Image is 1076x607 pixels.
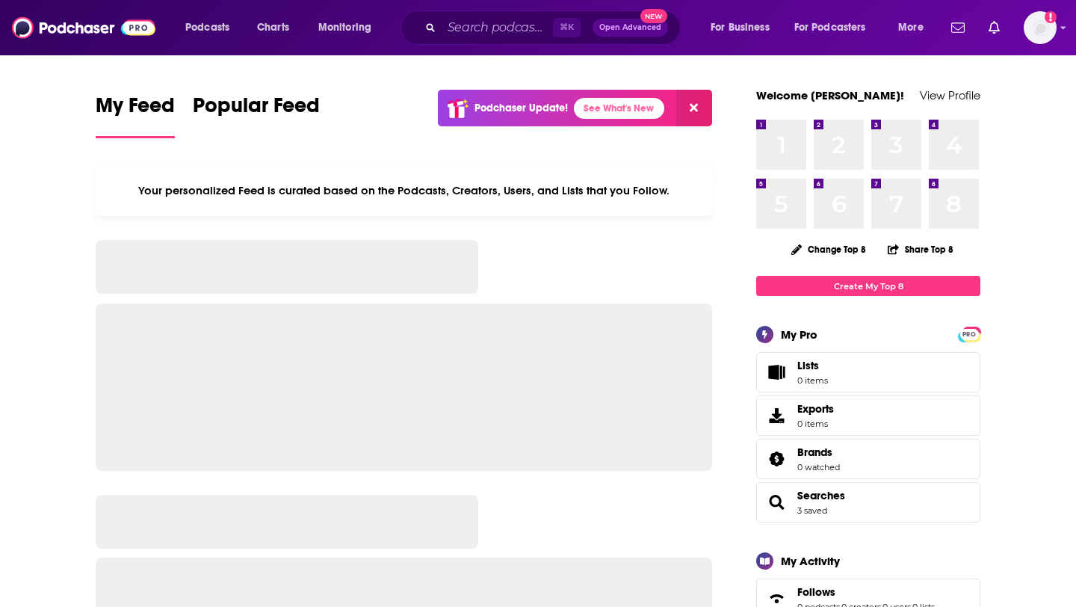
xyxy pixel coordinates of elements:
span: ⌘ K [553,18,581,37]
span: Podcasts [185,17,229,38]
span: Follows [797,585,835,599]
span: Open Advanced [599,24,661,31]
button: Show profile menu [1024,11,1057,44]
span: PRO [960,329,978,340]
div: Your personalized Feed is curated based on the Podcasts, Creators, Users, and Lists that you Follow. [96,165,712,216]
a: Brands [797,446,840,459]
p: Podchaser Update! [474,102,568,114]
span: Exports [761,405,791,426]
a: Searches [797,489,845,502]
a: Follows [797,585,935,599]
a: Show notifications dropdown [983,15,1006,40]
span: 0 items [797,375,828,386]
span: Logged in as jhutchinson [1024,11,1057,44]
a: 0 watched [797,462,840,472]
span: Brands [756,439,980,479]
a: Create My Top 8 [756,276,980,296]
button: open menu [888,16,942,40]
div: My Pro [781,327,817,342]
button: open menu [308,16,391,40]
a: 3 saved [797,505,827,516]
span: For Business [711,17,770,38]
img: User Profile [1024,11,1057,44]
button: open menu [700,16,788,40]
a: Show notifications dropdown [945,15,971,40]
span: For Podcasters [794,17,866,38]
svg: Add a profile image [1045,11,1057,23]
a: Exports [756,395,980,436]
a: My Feed [96,93,175,138]
span: Exports [797,402,834,416]
a: PRO [960,328,978,339]
span: Searches [756,482,980,523]
button: open menu [785,16,888,40]
button: Open AdvancedNew [593,19,668,37]
button: Change Top 8 [782,240,875,259]
a: Popular Feed [193,93,320,138]
a: Lists [756,352,980,392]
a: Charts [247,16,298,40]
span: Lists [797,359,828,372]
a: Welcome [PERSON_NAME]! [756,88,904,102]
span: Popular Feed [193,93,320,127]
button: open menu [175,16,249,40]
span: New [640,9,667,23]
a: See What's New [574,98,664,119]
span: Charts [257,17,289,38]
a: View Profile [920,88,980,102]
div: Search podcasts, credits, & more... [415,10,695,45]
span: More [898,17,924,38]
span: Lists [761,362,791,383]
span: Monitoring [318,17,371,38]
a: Searches [761,492,791,513]
input: Search podcasts, credits, & more... [442,16,553,40]
span: My Feed [96,93,175,127]
a: Brands [761,449,791,469]
span: 0 items [797,419,834,429]
span: Brands [797,446,832,459]
button: Share Top 8 [887,235,954,264]
span: Lists [797,359,819,372]
div: My Activity [781,554,840,568]
img: Podchaser - Follow, Share and Rate Podcasts [12,13,155,42]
